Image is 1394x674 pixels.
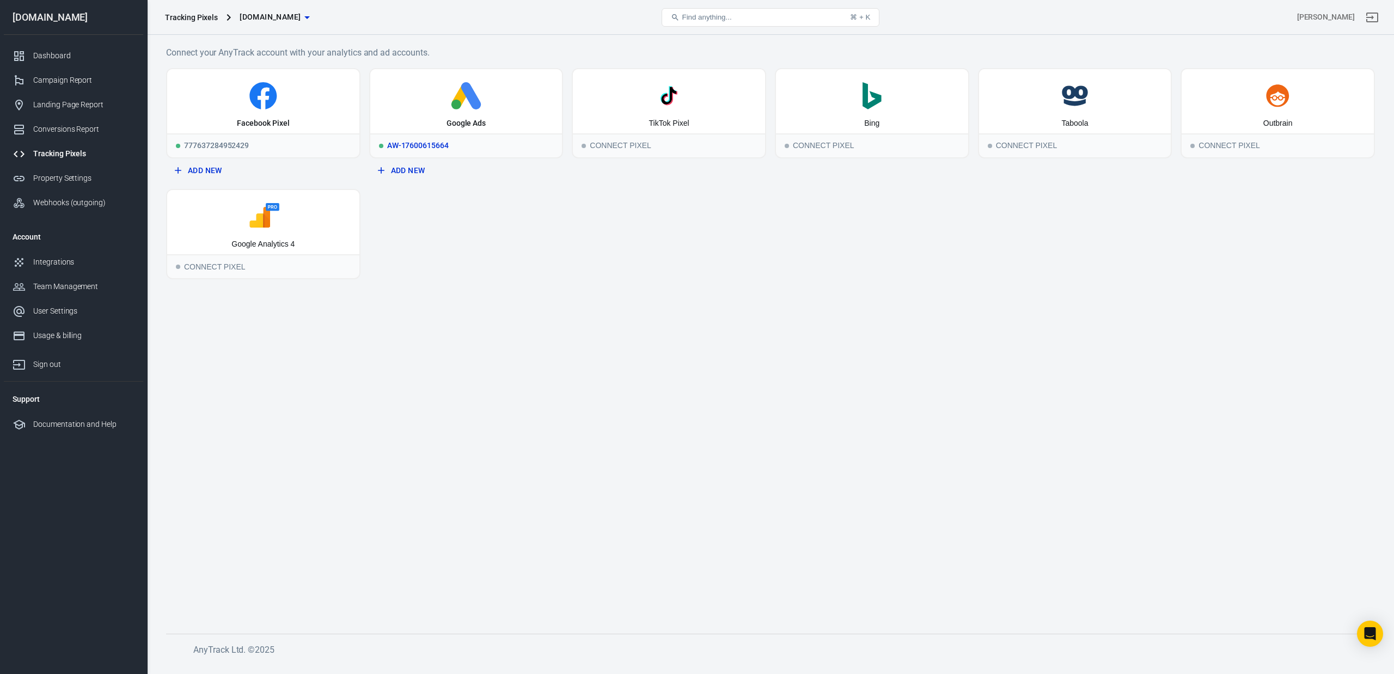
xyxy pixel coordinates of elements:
[1190,144,1195,148] span: Connect Pixel
[166,189,360,279] button: Google Analytics 4Connect PixelConnect Pixel
[165,12,218,23] div: Tracking Pixels
[4,348,143,377] a: Sign out
[979,133,1171,157] div: Connect Pixel
[988,144,992,148] span: Connect Pixel
[33,419,134,430] div: Documentation and Help
[176,265,180,269] span: Connect Pixel
[1263,118,1293,129] div: Outbrain
[166,68,360,158] a: Facebook PixelRunning777637284952429
[33,173,134,184] div: Property Settings
[33,75,134,86] div: Campaign Report
[1182,133,1374,157] div: Connect Pixel
[978,68,1172,158] button: TaboolaConnect PixelConnect Pixel
[240,10,301,24] span: zurahome.es
[237,118,289,129] div: Facebook Pixel
[4,386,143,412] li: Support
[176,144,180,148] span: Running
[33,256,134,268] div: Integrations
[193,643,1010,657] h6: AnyTrack Ltd. © 2025
[167,133,359,157] div: 777637284952429
[572,68,766,158] button: TikTok PixelConnect PixelConnect Pixel
[33,124,134,135] div: Conversions Report
[776,133,968,157] div: Connect Pixel
[1359,4,1385,30] a: Sign out
[682,13,731,21] span: Find anything...
[4,166,143,191] a: Property Settings
[167,254,359,278] div: Connect Pixel
[775,68,969,158] button: BingConnect PixelConnect Pixel
[33,330,134,341] div: Usage & billing
[33,197,134,209] div: Webhooks (outgoing)
[170,161,356,181] button: Add New
[4,68,143,93] a: Campaign Report
[370,133,563,157] div: AW-17600615664
[379,144,383,148] span: Running
[1061,118,1088,129] div: Taboola
[4,323,143,348] a: Usage & billing
[573,133,765,157] div: Connect Pixel
[4,44,143,68] a: Dashboard
[33,99,134,111] div: Landing Page Report
[4,191,143,215] a: Webhooks (outgoing)
[369,68,564,158] a: Google AdsRunningAW-17600615664
[4,13,143,22] div: [DOMAIN_NAME]
[4,274,143,299] a: Team Management
[166,46,1375,59] h6: Connect your AnyTrack account with your analytics and ad accounts.
[1297,11,1355,23] div: Account id: 7D9VSqxT
[864,118,879,129] div: Bing
[649,118,689,129] div: TikTok Pixel
[33,281,134,292] div: Team Management
[4,250,143,274] a: Integrations
[231,239,295,250] div: Google Analytics 4
[4,299,143,323] a: User Settings
[33,305,134,317] div: User Settings
[33,148,134,160] div: Tracking Pixels
[4,224,143,250] li: Account
[374,161,559,181] button: Add New
[850,13,870,21] div: ⌘ + K
[4,117,143,142] a: Conversions Report
[33,359,134,370] div: Sign out
[582,144,586,148] span: Connect Pixel
[4,93,143,117] a: Landing Page Report
[4,142,143,166] a: Tracking Pixels
[662,8,879,27] button: Find anything...⌘ + K
[33,50,134,62] div: Dashboard
[1357,621,1383,647] div: Open Intercom Messenger
[785,144,789,148] span: Connect Pixel
[447,118,486,129] div: Google Ads
[1181,68,1375,158] button: OutbrainConnect PixelConnect Pixel
[235,7,314,27] button: [DOMAIN_NAME]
